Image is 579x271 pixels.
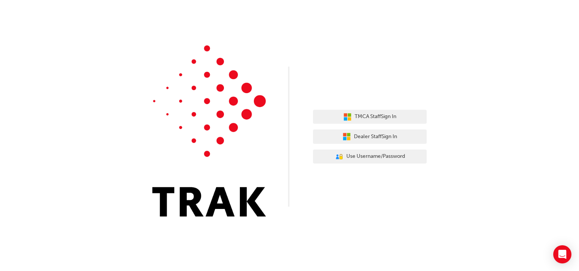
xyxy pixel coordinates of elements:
button: TMCA StaffSign In [313,110,427,124]
span: Use Username/Password [346,152,405,161]
span: TMCA Staff Sign In [355,112,396,121]
img: Trak [152,45,266,216]
div: Open Intercom Messenger [553,245,571,263]
span: Dealer Staff Sign In [354,132,397,141]
button: Dealer StaffSign In [313,129,427,144]
button: Use Username/Password [313,150,427,164]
